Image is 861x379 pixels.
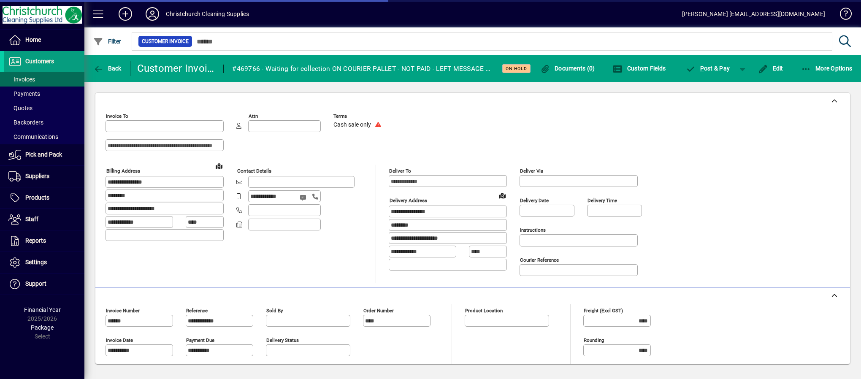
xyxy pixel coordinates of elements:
[520,198,549,203] mat-label: Delivery date
[91,61,124,76] button: Back
[8,133,58,140] span: Communications
[4,115,84,130] a: Backorders
[106,308,140,314] mat-label: Invoice number
[4,187,84,208] a: Products
[758,65,783,72] span: Edit
[266,308,283,314] mat-label: Sold by
[106,113,128,119] mat-label: Invoice To
[139,6,166,22] button: Profile
[801,65,853,72] span: More Options
[4,144,84,165] a: Pick and Pack
[112,6,139,22] button: Add
[232,62,492,76] div: #469766 - Waiting for collection ON COURIER PALLET - NOT PAID - LEFT MESSAGE 25/08
[520,168,543,174] mat-label: Deliver via
[4,273,84,295] a: Support
[8,105,32,111] span: Quotes
[333,122,371,128] span: Cash sale only
[520,257,559,263] mat-label: Courier Reference
[93,38,122,45] span: Filter
[363,308,394,314] mat-label: Order number
[25,36,41,43] span: Home
[25,58,54,65] span: Customers
[333,114,384,119] span: Terms
[685,65,730,72] span: ost & Pay
[4,30,84,51] a: Home
[389,168,411,174] mat-label: Deliver To
[106,337,133,343] mat-label: Invoice date
[31,324,54,331] span: Package
[84,61,131,76] app-page-header-button: Back
[588,198,617,203] mat-label: Delivery time
[186,337,214,343] mat-label: Payment due
[834,2,850,29] a: Knowledge Base
[4,252,84,273] a: Settings
[465,308,503,314] mat-label: Product location
[4,72,84,87] a: Invoices
[4,87,84,101] a: Payments
[25,280,46,287] span: Support
[540,65,595,72] span: Documents (0)
[266,337,299,343] mat-label: Delivery status
[25,151,62,158] span: Pick and Pack
[25,259,47,265] span: Settings
[700,65,704,72] span: P
[249,113,258,119] mat-label: Attn
[8,76,35,83] span: Invoices
[495,189,509,202] a: View on map
[682,7,825,21] div: [PERSON_NAME] [EMAIL_ADDRESS][DOMAIN_NAME]
[4,101,84,115] a: Quotes
[538,61,597,76] button: Documents (0)
[93,65,122,72] span: Back
[799,61,855,76] button: More Options
[8,119,43,126] span: Backorders
[25,173,49,179] span: Suppliers
[520,227,546,233] mat-label: Instructions
[4,209,84,230] a: Staff
[584,308,623,314] mat-label: Freight (excl GST)
[142,37,189,46] span: Customer Invoice
[186,308,208,314] mat-label: Reference
[24,306,61,313] span: Financial Year
[25,194,49,201] span: Products
[8,90,40,97] span: Payments
[506,66,527,71] span: On hold
[294,187,314,208] button: Send SMS
[756,61,785,76] button: Edit
[584,337,604,343] mat-label: Rounding
[91,34,124,49] button: Filter
[4,130,84,144] a: Communications
[4,230,84,252] a: Reports
[212,159,226,173] a: View on map
[25,216,38,222] span: Staff
[137,62,215,75] div: Customer Invoice
[681,61,734,76] button: Post & Pay
[166,7,249,21] div: Christchurch Cleaning Supplies
[612,65,666,72] span: Custom Fields
[610,61,668,76] button: Custom Fields
[4,166,84,187] a: Suppliers
[25,237,46,244] span: Reports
